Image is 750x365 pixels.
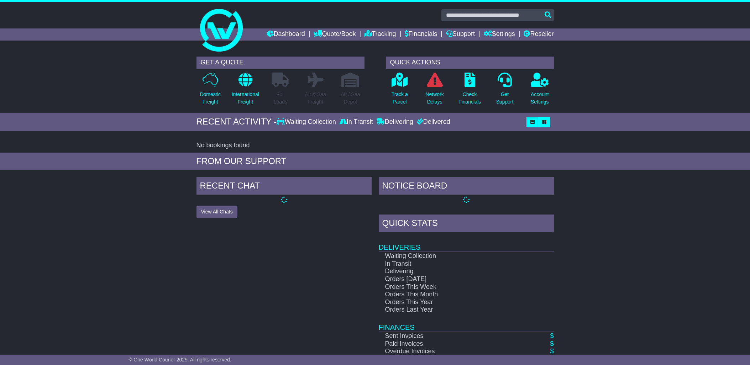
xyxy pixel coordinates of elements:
[379,268,529,275] td: Delivering
[341,91,360,106] p: Air / Sea Depot
[379,340,529,348] td: Paid Invoices
[196,142,554,149] div: No bookings found
[484,28,515,41] a: Settings
[379,314,554,332] td: Finances
[379,306,529,314] td: Orders Last Year
[129,357,231,363] span: © One World Courier 2025. All rights reserved.
[196,117,277,127] div: RECENT ACTIVITY -
[425,91,444,106] p: Network Delays
[199,72,221,110] a: DomesticFreight
[364,28,396,41] a: Tracking
[391,72,408,110] a: Track aParcel
[272,91,289,106] p: Full Loads
[379,298,529,306] td: Orders This Year
[530,72,549,110] a: AccountSettings
[379,260,529,268] td: In Transit
[415,118,450,126] div: Delivered
[305,91,326,106] p: Air & Sea Freight
[379,348,529,355] td: Overdue Invoices
[496,91,513,106] p: Get Support
[379,291,529,298] td: Orders This Month
[196,177,372,196] div: RECENT CHAT
[379,177,554,196] div: NOTICE BOARD
[200,91,220,106] p: Domestic Freight
[196,156,554,166] div: FROM OUR SUPPORT
[550,348,554,355] a: $
[495,72,514,110] a: GetSupport
[277,118,337,126] div: Waiting Collection
[196,57,364,69] div: GET A QUOTE
[267,28,305,41] a: Dashboard
[531,91,549,106] p: Account Settings
[379,252,529,260] td: Waiting Collection
[446,28,475,41] a: Support
[314,28,356,41] a: Quote/Book
[458,91,481,106] p: Check Financials
[379,283,529,291] td: Orders This Week
[375,118,415,126] div: Delivering
[405,28,437,41] a: Financials
[379,215,554,234] div: Quick Stats
[379,275,529,283] td: Orders [DATE]
[196,206,237,218] button: View All Chats
[392,91,408,106] p: Track a Parcel
[425,72,444,110] a: NetworkDelays
[231,72,259,110] a: InternationalFreight
[338,118,375,126] div: In Transit
[386,57,554,69] div: QUICK ACTIONS
[550,340,554,347] a: $
[379,234,554,252] td: Deliveries
[379,332,529,340] td: Sent Invoices
[232,91,259,106] p: International Freight
[550,332,554,339] a: $
[458,72,481,110] a: CheckFinancials
[524,28,554,41] a: Reseller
